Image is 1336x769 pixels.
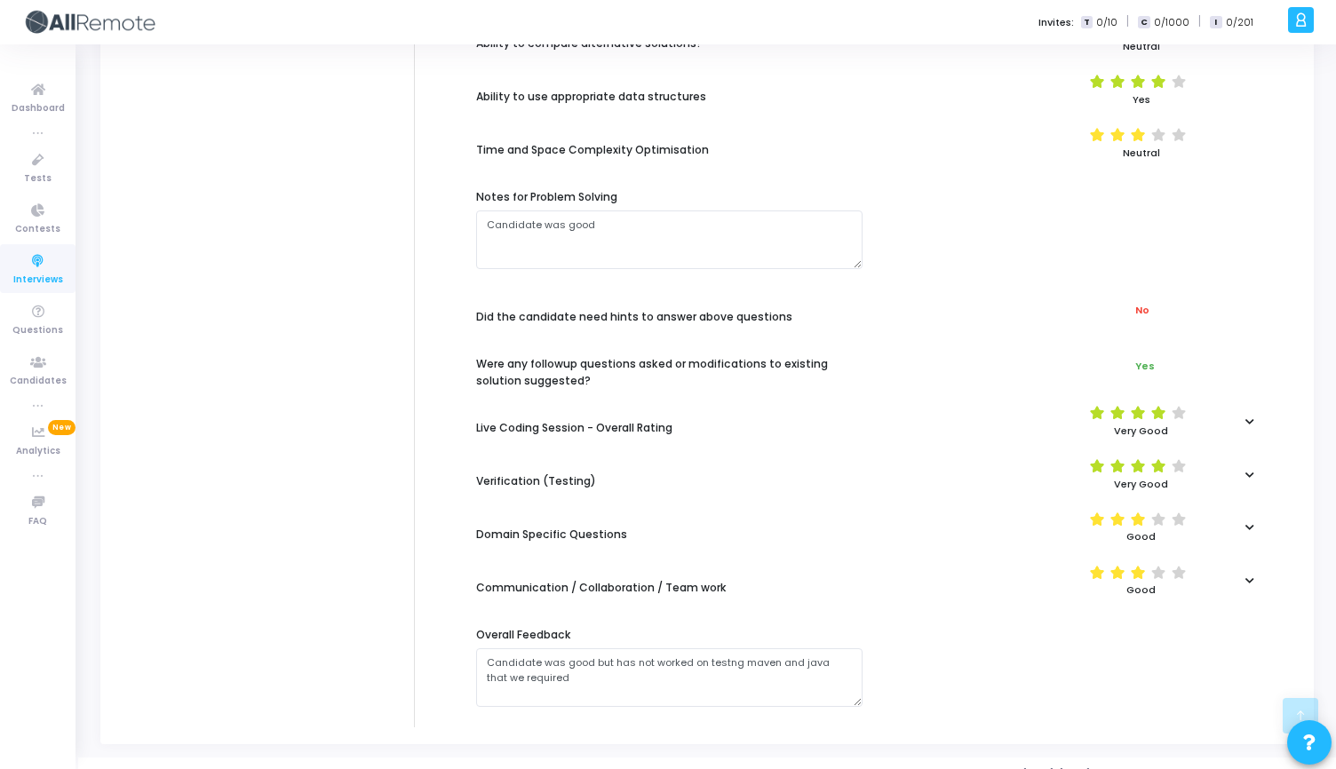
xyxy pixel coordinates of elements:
[13,273,63,288] span: Interviews
[1078,39,1204,54] div: Neutral
[48,420,76,435] span: New
[476,142,709,159] div: Time and Space Complexity Optimisation
[476,189,863,206] div: Notes for Problem Solving
[15,222,60,237] span: Contests
[1081,16,1093,29] span: T
[1210,16,1221,29] span: I
[22,4,155,40] img: logo
[12,323,63,338] span: Questions
[1198,12,1201,31] span: |
[28,514,47,529] span: FAQ
[476,89,706,106] div: Ability to use appropriate data structures
[10,374,67,389] span: Candidates
[1154,15,1189,30] span: 0/1000
[1078,92,1204,107] div: Yes
[1126,12,1129,31] span: |
[16,444,60,459] span: Analytics
[1226,15,1253,30] span: 0/201
[1038,15,1074,30] label: Invites:
[1078,477,1204,492] div: Very Good
[476,627,863,644] div: Overall Feedback
[476,473,596,490] div: Verification (Testing)
[1078,424,1204,439] div: Very Good
[12,101,65,116] span: Dashboard
[476,527,627,543] div: Domain Specific Questions
[1135,303,1204,318] div: No
[476,309,792,326] div: Did the candidate need hints to answer above questions
[476,420,672,437] div: Live Coding Session - Overall Rating
[1096,15,1117,30] span: 0/10
[1135,359,1204,374] div: Yes
[476,580,727,597] div: Communication / Collaboration / Team work
[24,171,52,186] span: Tests
[1078,146,1204,161] div: Neutral
[1138,16,1149,29] span: C
[1078,583,1204,598] div: Good
[476,356,863,389] div: Were any followup questions asked or modifications to existing solution suggested?
[1078,529,1204,544] div: Good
